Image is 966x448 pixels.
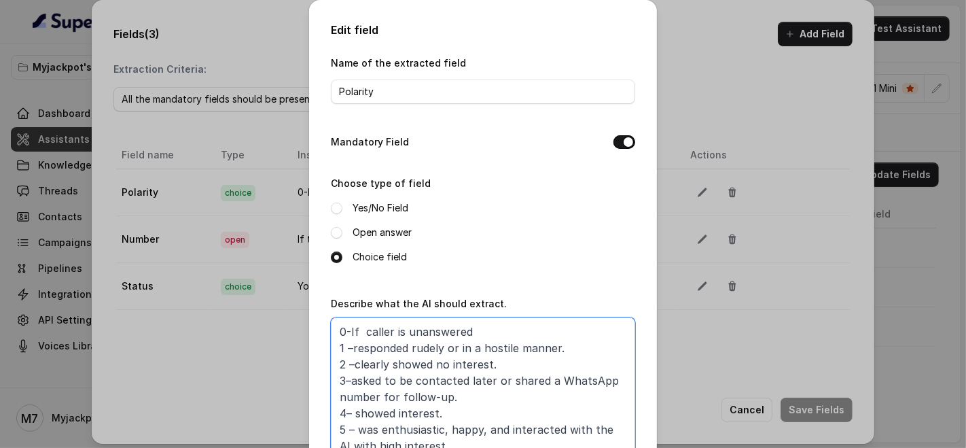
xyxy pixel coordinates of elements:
label: Yes/No Field [353,200,408,216]
label: Describe what the AI should extract. [331,298,507,309]
label: Open answer [353,224,412,241]
h2: Edit field [331,22,635,38]
label: Mandatory Field [331,134,409,150]
label: Choose type of field [331,177,431,189]
label: Name of the extracted field [331,57,466,69]
label: Choice field [353,249,407,265]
